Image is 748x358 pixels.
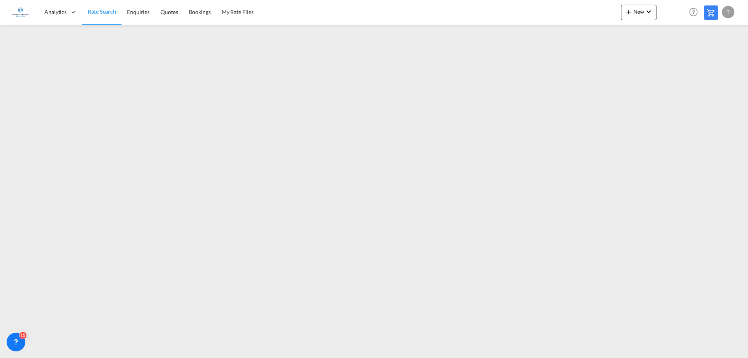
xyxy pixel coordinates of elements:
span: New [624,9,653,15]
span: My Rate Files [222,9,254,15]
span: Analytics [44,8,67,16]
md-icon: icon-chevron-down [644,7,653,16]
span: Help [687,5,700,19]
div: T [722,6,734,18]
img: e1326340b7c511ef854e8d6a806141ad.jpg [12,4,29,21]
span: Enquiries [127,9,150,15]
md-icon: icon-plus 400-fg [624,7,633,16]
span: Bookings [189,9,211,15]
button: icon-plus 400-fgNewicon-chevron-down [621,5,656,20]
span: Rate Search [88,8,116,15]
div: Help [687,5,704,19]
span: Quotes [161,9,178,15]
